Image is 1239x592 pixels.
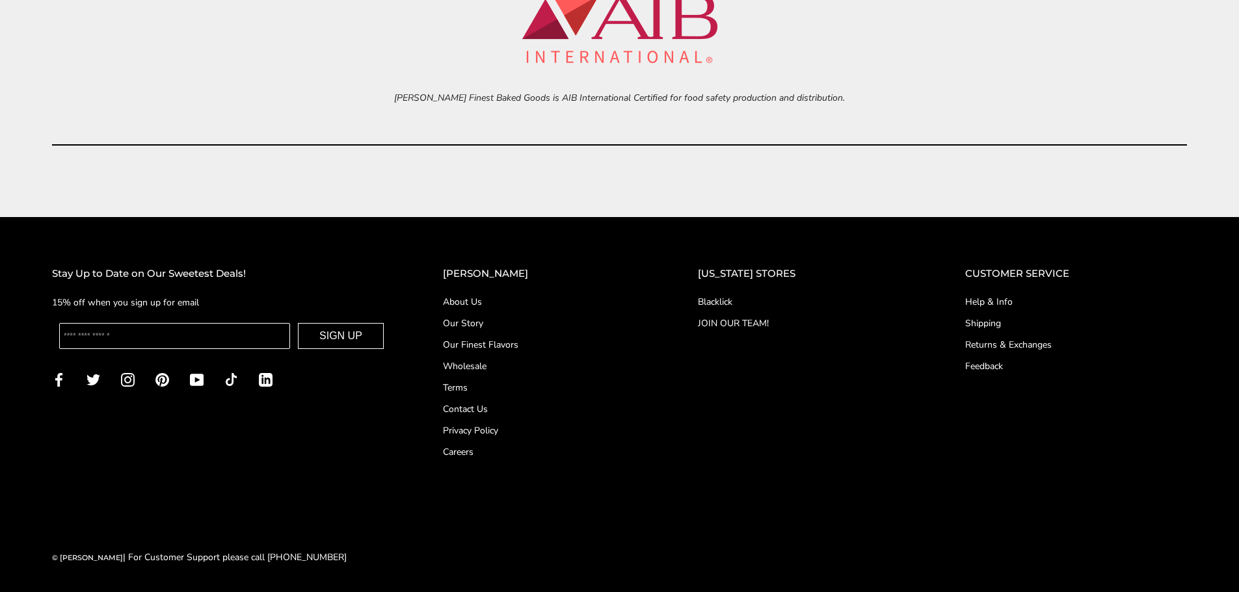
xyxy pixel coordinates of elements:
a: Facebook [52,372,66,387]
a: Instagram [121,372,135,387]
a: Shipping [965,316,1187,330]
a: Careers [443,445,646,459]
div: | For Customer Support please call [PHONE_NUMBER] [52,550,347,565]
a: TikTok [224,372,238,387]
h2: [PERSON_NAME] [443,266,646,282]
a: YouTube [190,372,204,387]
a: Blacklick [698,295,913,309]
h2: CUSTOMER SERVICE [965,266,1187,282]
a: Our Story [443,316,646,330]
a: LinkedIn [259,372,273,387]
h2: [US_STATE] STORES [698,266,913,282]
a: © [PERSON_NAME] [52,553,123,562]
i: [PERSON_NAME] Finest Baked Goods is AIB International Certified for food safety production and di... [394,92,845,104]
a: Wholesale [443,359,646,373]
a: Help & Info [965,295,1187,309]
a: About Us [443,295,646,309]
p: 15% off when you sign up for email [52,295,391,310]
a: Contact Us [443,402,646,416]
a: Feedback [965,359,1187,373]
input: Enter your email [59,323,290,349]
a: JOIN OUR TEAM! [698,316,913,330]
button: SIGN UP [298,323,384,349]
a: Returns & Exchanges [965,338,1187,352]
h2: Stay Up to Date on Our Sweetest Deals! [52,266,391,282]
a: Terms [443,381,646,394]
a: Twitter [87,372,100,387]
a: Privacy Policy [443,424,646,437]
a: Our Finest Flavors [443,338,646,352]
a: Pinterest [155,372,169,387]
